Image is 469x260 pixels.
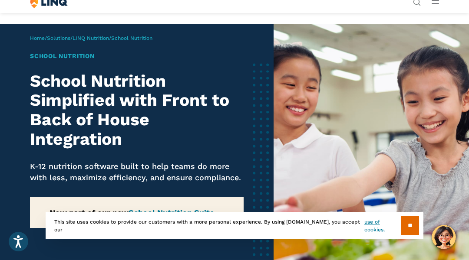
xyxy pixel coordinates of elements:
span: School Nutrition [111,35,152,41]
h2: School Nutrition Simplified with Front to Back of House Integration [30,71,244,149]
a: use of cookies. [364,218,401,234]
div: This site uses cookies to provide our customers with a more personal experience. By using [DOMAIN... [46,212,423,239]
a: Solutions [47,35,70,41]
a: School Nutrition Suite → [129,208,224,217]
p: K-12 nutrition software built to help teams do more with less, maximize efficiency, and ensure co... [30,161,244,183]
h1: School Nutrition [30,52,244,61]
span: / / / [30,35,152,41]
strong: Now part of our new [50,208,224,217]
a: Home [30,35,45,41]
a: LINQ Nutrition [73,35,109,41]
button: Hello, have a question? Let’s chat. [432,225,456,249]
